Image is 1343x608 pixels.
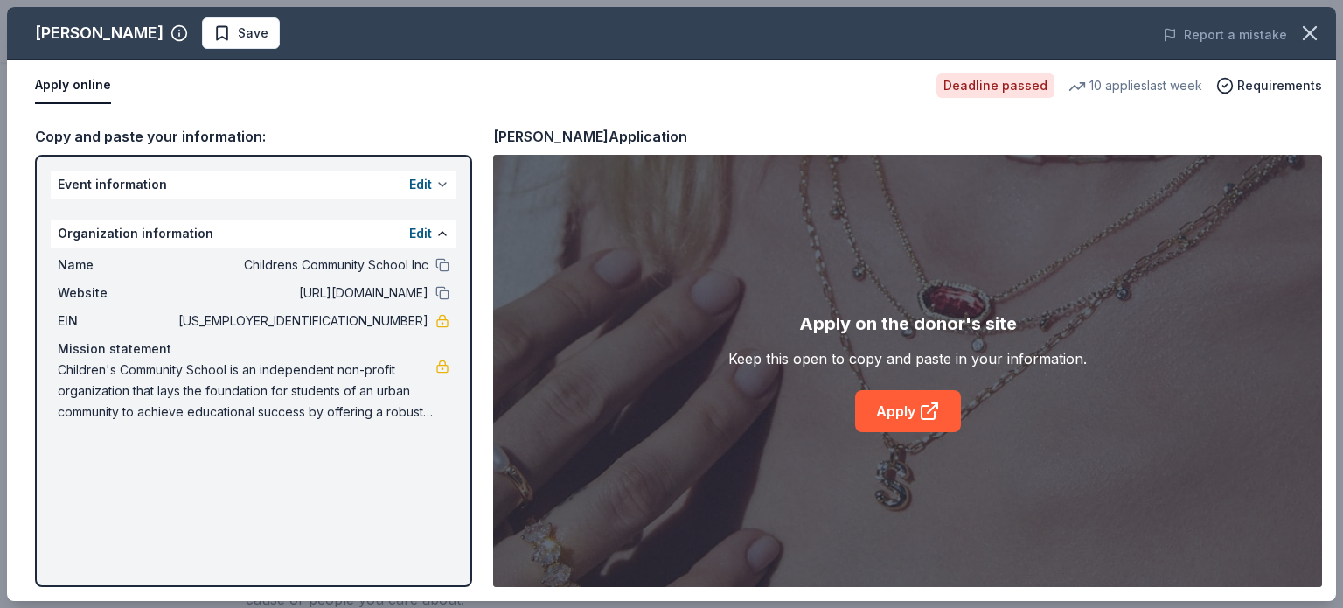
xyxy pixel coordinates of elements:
[238,23,268,44] span: Save
[58,283,175,304] span: Website
[58,360,435,423] span: Children's Community School is an independent non-profit organization that lays the foundation fo...
[728,348,1087,369] div: Keep this open to copy and paste in your information.
[51,171,456,199] div: Event information
[1216,75,1322,96] button: Requirements
[493,125,687,148] div: [PERSON_NAME] Application
[175,311,428,332] span: [US_EMPLOYER_IDENTIFICATION_NUMBER]
[799,310,1017,338] div: Apply on the donor's site
[51,220,456,248] div: Organization information
[409,174,432,195] button: Edit
[58,311,175,332] span: EIN
[1068,75,1202,96] div: 10 applies last week
[855,390,961,432] a: Apply
[175,255,428,276] span: Childrens Community School Inc
[35,19,164,47] div: [PERSON_NAME]
[409,223,432,244] button: Edit
[1237,75,1322,96] span: Requirements
[175,283,428,304] span: [URL][DOMAIN_NAME]
[202,17,280,49] button: Save
[58,255,175,276] span: Name
[58,339,449,360] div: Mission statement
[35,125,472,148] div: Copy and paste your information:
[936,73,1054,98] div: Deadline passed
[1163,24,1287,45] button: Report a mistake
[35,67,111,104] button: Apply online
